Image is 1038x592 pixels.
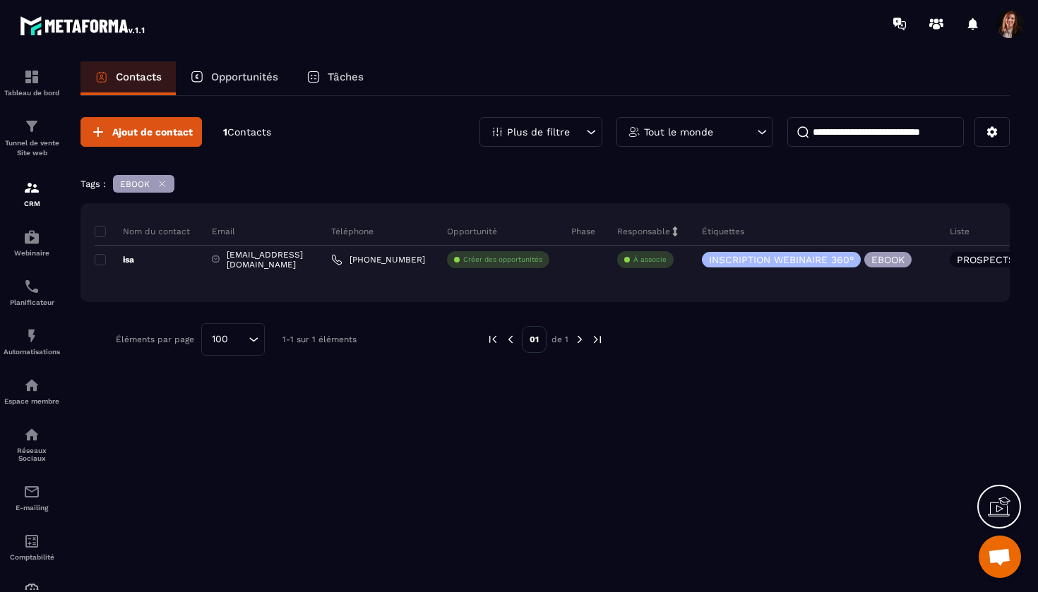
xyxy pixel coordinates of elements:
img: accountant [23,533,40,550]
p: Éléments par page [116,334,194,344]
a: formationformationCRM [4,169,60,218]
p: Espace membre [4,397,60,405]
img: prev [487,333,499,346]
div: Ouvrir le chat [979,536,1021,578]
p: EBOOK [871,255,905,265]
p: Opportunité [447,226,497,237]
p: Tâches [328,71,364,83]
p: EBOOK [120,179,150,189]
p: isa [95,254,134,265]
p: Contacts [116,71,162,83]
button: Ajout de contact [80,117,202,147]
p: de 1 [551,334,568,345]
p: Plus de filtre [507,127,570,137]
p: INSCRIPTION WEBINAIRE 360° [709,255,854,265]
img: social-network [23,426,40,443]
p: Automatisations [4,348,60,356]
p: Créer des opportunités [463,255,542,265]
p: Tout le monde [644,127,713,137]
p: 1-1 sur 1 éléments [282,334,357,344]
img: formation [23,118,40,135]
img: formation [23,179,40,196]
p: Responsable [617,226,670,237]
p: Webinaire [4,249,60,257]
p: Tunnel de vente Site web [4,138,60,158]
img: prev [504,333,517,346]
p: Liste [950,226,970,237]
img: next [591,333,604,346]
p: Étiquettes [702,226,744,237]
a: schedulerschedulerPlanificateur [4,267,60,317]
a: Opportunités [176,61,292,95]
a: Tâches [292,61,378,95]
a: automationsautomationsWebinaire [4,218,60,267]
a: Contacts [80,61,176,95]
p: Téléphone [331,226,374,237]
img: logo [20,13,147,38]
p: E-mailing [4,504,60,512]
a: emailemailE-mailing [4,473,60,522]
a: social-networksocial-networkRéseaux Sociaux [4,416,60,473]
img: formation [23,68,40,85]
img: email [23,483,40,500]
p: Tableau de bord [4,89,60,97]
img: scheduler [23,278,40,295]
img: next [573,333,586,346]
span: Ajout de contact [112,125,193,139]
p: 01 [522,326,547,353]
p: Opportunités [211,71,278,83]
p: CRM [4,200,60,207]
p: À associe [633,255,667,265]
p: Comptabilité [4,553,60,561]
div: Search for option [201,323,265,356]
a: automationsautomationsAutomatisations [4,317,60,366]
p: Tags : [80,179,106,189]
span: 100 [207,332,233,347]
p: Réseaux Sociaux [4,447,60,462]
img: automations [23,229,40,246]
a: [PHONE_NUMBER] [331,254,425,265]
p: Phase [571,226,595,237]
a: accountantaccountantComptabilité [4,522,60,572]
p: Nom du contact [95,226,190,237]
input: Search for option [233,332,245,347]
p: Planificateur [4,298,60,306]
img: automations [23,377,40,394]
p: 1 [223,126,271,139]
img: automations [23,327,40,344]
span: Contacts [227,126,271,138]
a: automationsautomationsEspace membre [4,366,60,416]
a: formationformationTableau de bord [4,58,60,107]
a: formationformationTunnel de vente Site web [4,107,60,169]
p: Email [212,226,235,237]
